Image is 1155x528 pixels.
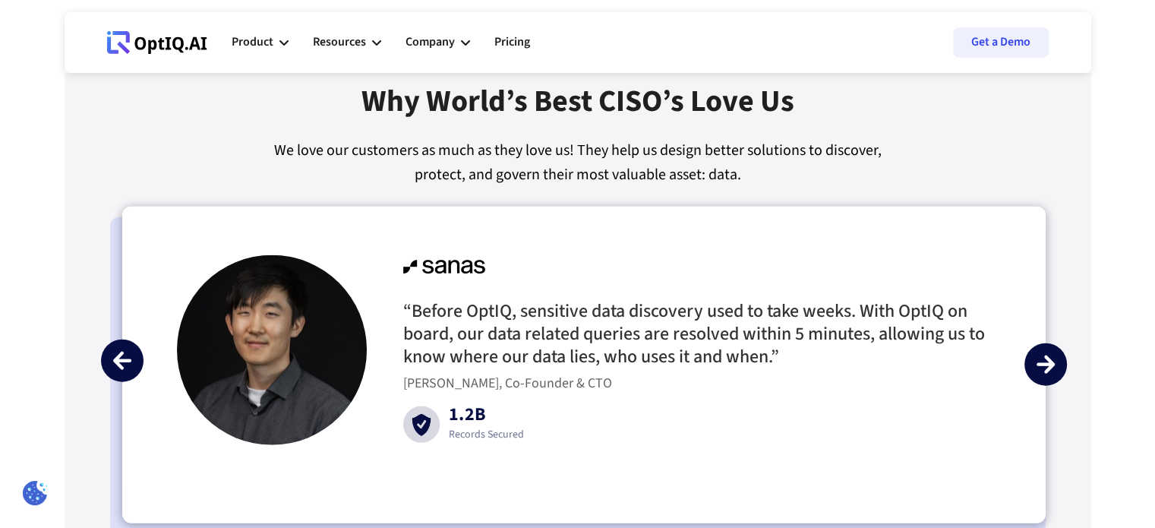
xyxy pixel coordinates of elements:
div: 1 of 3 [122,207,1046,494]
div: Product [232,20,289,65]
div: Product [232,32,273,52]
div: previous slide [101,340,144,382]
h3: “Before OptIQ, sensitive data discovery used to take weeks. With OptIQ on board, our data related... [403,300,991,368]
div: Why World’s best CISO’s Love Us [361,84,794,138]
div: Resources [313,20,381,65]
a: Pricing [494,20,530,65]
div: Resources [313,32,366,52]
div: Webflow Homepage [107,53,108,54]
div: Records Secured [449,427,524,442]
div: [PERSON_NAME], Co-Founder & CTO [403,376,621,391]
div: 1.2B [449,407,524,427]
div: carousel [122,207,1046,523]
div: next slide [1024,343,1067,386]
a: Get a Demo [953,27,1049,58]
a: Webflow Homepage [107,20,207,65]
div: Company [406,32,455,52]
div: Company [406,20,470,65]
div: We love our customers as much as they love us! They help us design better solutions to discover, ... [110,138,1046,187]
